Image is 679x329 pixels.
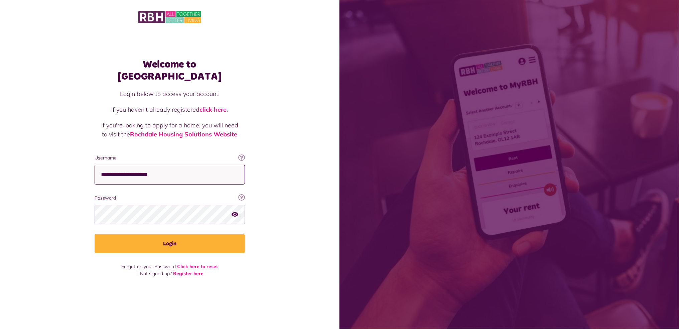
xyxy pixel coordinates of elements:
[200,106,227,113] a: click here
[101,105,238,114] p: If you haven't already registered .
[130,130,238,138] a: Rochdale Housing Solutions Website
[95,59,245,83] h1: Welcome to [GEOGRAPHIC_DATA]
[101,89,238,98] p: Login below to access your account.
[101,121,238,139] p: If you're looking to apply for a home, you will need to visit the
[173,270,203,277] a: Register here
[138,10,201,24] img: MyRBH
[177,263,218,269] a: Click here to reset
[95,234,245,253] button: Login
[122,263,176,269] span: Forgotten your Password
[95,195,245,202] label: Password
[95,154,245,161] label: Username
[140,270,172,277] span: Not signed up?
